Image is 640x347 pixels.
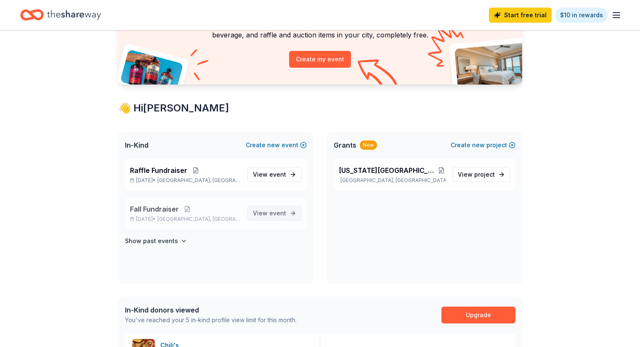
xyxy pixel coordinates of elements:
span: In-Kind [125,140,149,150]
button: Show past events [125,236,187,246]
span: [GEOGRAPHIC_DATA], [GEOGRAPHIC_DATA] [157,216,240,223]
p: [DATE] • [130,216,241,223]
a: $10 in rewards [555,8,608,23]
a: Start free trial [489,8,552,23]
span: Grants [334,140,356,150]
div: In-Kind donors viewed [125,305,297,315]
span: project [474,171,495,178]
p: [DATE] • [130,177,241,184]
a: View event [247,167,302,182]
img: Curvy arrow [358,59,400,91]
div: You've reached your 5 in-kind profile view limit for this month. [125,315,297,325]
button: Createnewevent [246,140,307,150]
span: View [458,170,495,180]
button: Createnewproject [451,140,515,150]
div: 👋 Hi [PERSON_NAME] [118,101,522,115]
span: Fall Fundraiser [130,204,179,214]
a: Home [20,5,101,25]
span: View [253,170,286,180]
span: Raffle Fundraiser [130,165,187,175]
span: event [269,171,286,178]
a: Upgrade [441,307,515,323]
span: [US_STATE][GEOGRAPHIC_DATA] Lacrosse School Engagement [339,165,438,175]
span: new [267,140,280,150]
a: View event [247,206,302,221]
div: New [360,140,377,150]
a: View project [452,167,510,182]
p: [GEOGRAPHIC_DATA], [GEOGRAPHIC_DATA] [339,177,446,184]
span: event [269,209,286,217]
button: Create my event [289,51,351,68]
span: new [472,140,485,150]
span: View [253,208,286,218]
span: [GEOGRAPHIC_DATA], [GEOGRAPHIC_DATA] [157,177,240,184]
h4: Show past events [125,236,178,246]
